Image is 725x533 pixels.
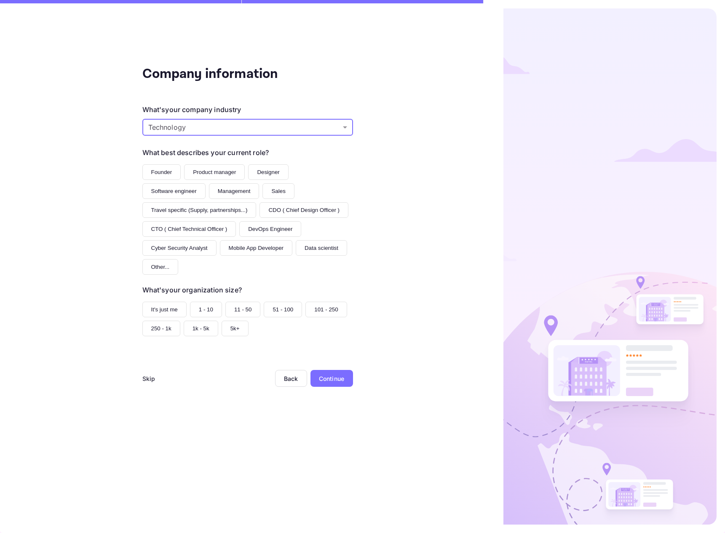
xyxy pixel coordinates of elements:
button: Management [209,183,260,199]
button: 101 - 250 [305,302,347,317]
img: logo [451,8,717,525]
button: Cyber Security Analyst [142,240,217,256]
div: What's your organization size? [142,285,242,295]
button: Travel specific (Supply, partnerships...) [142,202,257,218]
button: CDO ( Chief Design Officer ) [260,202,348,218]
div: Skip [142,374,155,383]
div: What's your company industry [142,104,241,115]
button: DevOps Engineer [239,221,301,237]
button: Software engineer [142,183,206,199]
button: 51 - 100 [264,302,302,317]
button: Mobile App Developer [220,240,292,256]
button: Data scientist [296,240,347,256]
div: Without label [142,119,353,136]
button: Other... [142,259,179,275]
button: 5k+ [222,321,249,336]
div: Company information [142,64,311,84]
button: 11 - 50 [225,302,261,317]
button: 1 - 10 [190,302,222,317]
button: Designer [248,164,288,180]
button: It's just me [142,302,187,317]
button: 1k - 5k [184,321,218,336]
div: Back [284,375,298,382]
button: Founder [142,164,181,180]
div: Continue [319,374,344,383]
button: Sales [262,183,294,199]
button: Product manager [184,164,245,180]
button: 250 - 1k [142,321,180,336]
button: CTO ( Chief Technical Officer ) [142,221,236,237]
div: What best describes your current role? [142,147,269,158]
